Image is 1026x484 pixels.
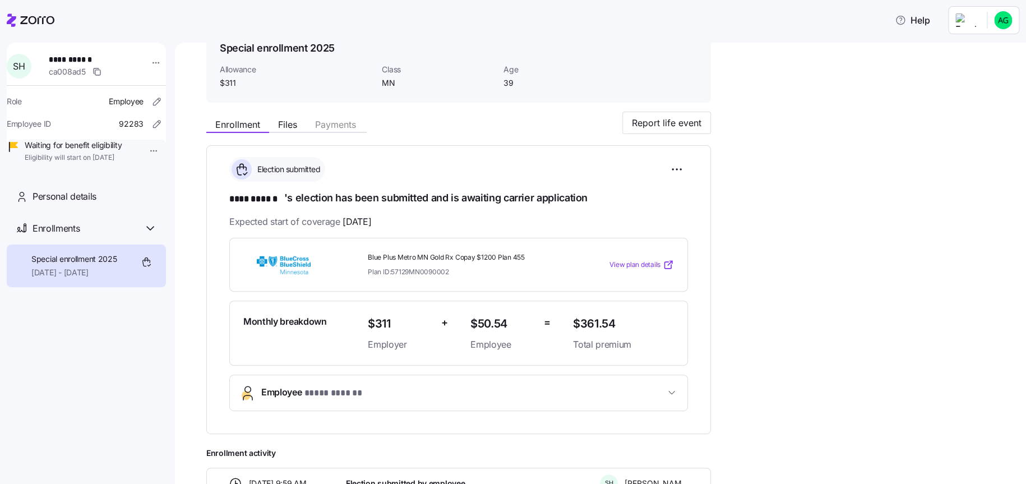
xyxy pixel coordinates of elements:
span: MN [382,77,494,89]
span: Employee ID [7,118,51,130]
span: $50.54 [470,315,535,333]
span: Payments [315,120,356,129]
img: d553475d8374689f22e54354502039c2 [994,11,1012,29]
span: Enrollment activity [206,448,711,459]
span: Employer [368,338,432,352]
span: Total premium [573,338,674,352]
span: 92283 [119,118,144,130]
span: Employee [109,96,144,107]
span: Help [895,13,930,27]
span: Plan ID: 57129MN0090002 [368,267,449,276]
span: Special enrollment 2025 [31,253,117,265]
span: $311 [368,315,432,333]
span: Enrollment [215,120,260,129]
span: Report life event [632,116,701,130]
button: Help [886,9,939,31]
span: Allowance [220,64,373,75]
span: ca008ad5 [49,66,86,77]
button: Report life event [622,112,711,134]
span: Monthly breakdown [243,315,327,329]
span: 39 [503,77,616,89]
span: Election submitted [254,164,320,175]
span: $311 [220,77,373,89]
span: Blue Plus Metro MN Gold Rx Copay $1200 Plan 455 [368,253,564,262]
img: BlueCross BlueShield of Minnesota [243,252,324,278]
span: Role [7,96,22,107]
span: Class [382,64,494,75]
span: Age [503,64,616,75]
span: Files [278,120,297,129]
span: Employee [261,385,364,400]
span: + [441,315,448,331]
span: Personal details [33,190,96,204]
span: Waiting for benefit eligibility [25,140,122,151]
h1: Special enrollment 2025 [220,41,335,55]
span: Eligibility will start on [DATE] [25,153,122,163]
span: [DATE] [343,215,371,229]
span: Enrollments [33,222,80,236]
span: View plan details [609,260,660,270]
span: Expected start of coverage [229,215,371,229]
span: Employee [470,338,535,352]
span: = [544,315,551,331]
span: [DATE] - [DATE] [31,267,117,278]
span: $361.54 [573,315,674,333]
span: S H [13,62,25,71]
img: Employer logo [955,13,978,27]
h1: 's election has been submitted and is awaiting carrier application [229,191,688,206]
a: View plan details [609,259,674,270]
